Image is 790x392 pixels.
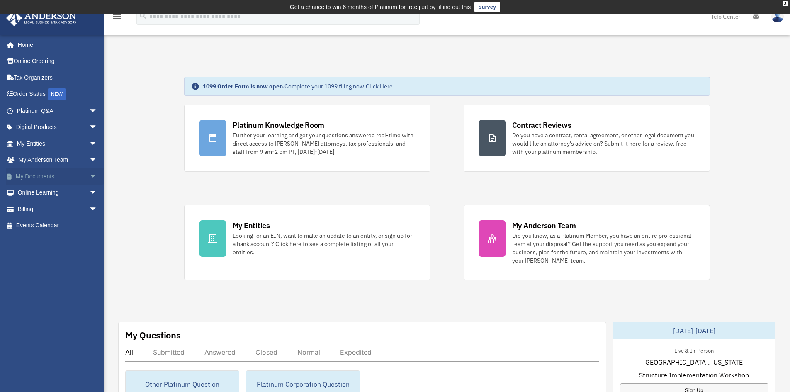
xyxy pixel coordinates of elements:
div: Submitted [153,348,185,356]
a: Digital Productsarrow_drop_down [6,119,110,136]
div: Normal [297,348,320,356]
div: Closed [255,348,277,356]
a: Billingarrow_drop_down [6,201,110,217]
a: Events Calendar [6,217,110,234]
a: Contract Reviews Do you have a contract, rental agreement, or other legal document you would like... [464,105,710,172]
i: search [139,11,148,20]
div: My Questions [125,329,181,341]
a: Order StatusNEW [6,86,110,103]
a: My Documentsarrow_drop_down [6,168,110,185]
span: [GEOGRAPHIC_DATA], [US_STATE] [643,357,745,367]
div: Live & In-Person [668,346,720,354]
a: Online Learningarrow_drop_down [6,185,110,201]
a: menu [112,15,122,22]
div: NEW [48,88,66,100]
a: Platinum Knowledge Room Further your learning and get your questions answered real-time with dire... [184,105,430,172]
div: Expedited [340,348,372,356]
span: arrow_drop_down [89,152,106,169]
img: Anderson Advisors Platinum Portal [4,10,79,26]
a: My Entities Looking for an EIN, want to make an update to an entity, or sign up for a bank accoun... [184,205,430,280]
a: Tax Organizers [6,69,110,86]
span: Structure Implementation Workshop [639,370,749,380]
a: survey [474,2,500,12]
div: [DATE]-[DATE] [613,322,775,339]
i: menu [112,12,122,22]
span: arrow_drop_down [89,102,106,119]
strong: 1099 Order Form is now open. [203,83,284,90]
div: My Entities [233,220,270,231]
div: Contract Reviews [512,120,571,130]
a: Home [6,37,106,53]
a: Online Ordering [6,53,110,70]
span: arrow_drop_down [89,135,106,152]
div: All [125,348,133,356]
div: close [783,1,788,6]
div: Did you know, as a Platinum Member, you have an entire professional team at your disposal? Get th... [512,231,695,265]
span: arrow_drop_down [89,201,106,218]
div: Further your learning and get your questions answered real-time with direct access to [PERSON_NAM... [233,131,415,156]
div: Answered [204,348,236,356]
span: arrow_drop_down [89,185,106,202]
a: My Entitiesarrow_drop_down [6,135,110,152]
div: My Anderson Team [512,220,576,231]
a: Click Here. [366,83,394,90]
div: Complete your 1099 filing now. [203,82,394,90]
img: User Pic [771,10,784,22]
div: Looking for an EIN, want to make an update to an entity, or sign up for a bank account? Click her... [233,231,415,256]
div: Get a chance to win 6 months of Platinum for free just by filling out this [290,2,471,12]
a: My Anderson Team Did you know, as a Platinum Member, you have an entire professional team at your... [464,205,710,280]
div: Platinum Knowledge Room [233,120,325,130]
span: arrow_drop_down [89,119,106,136]
div: Do you have a contract, rental agreement, or other legal document you would like an attorney's ad... [512,131,695,156]
span: arrow_drop_down [89,168,106,185]
a: My Anderson Teamarrow_drop_down [6,152,110,168]
a: Platinum Q&Aarrow_drop_down [6,102,110,119]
